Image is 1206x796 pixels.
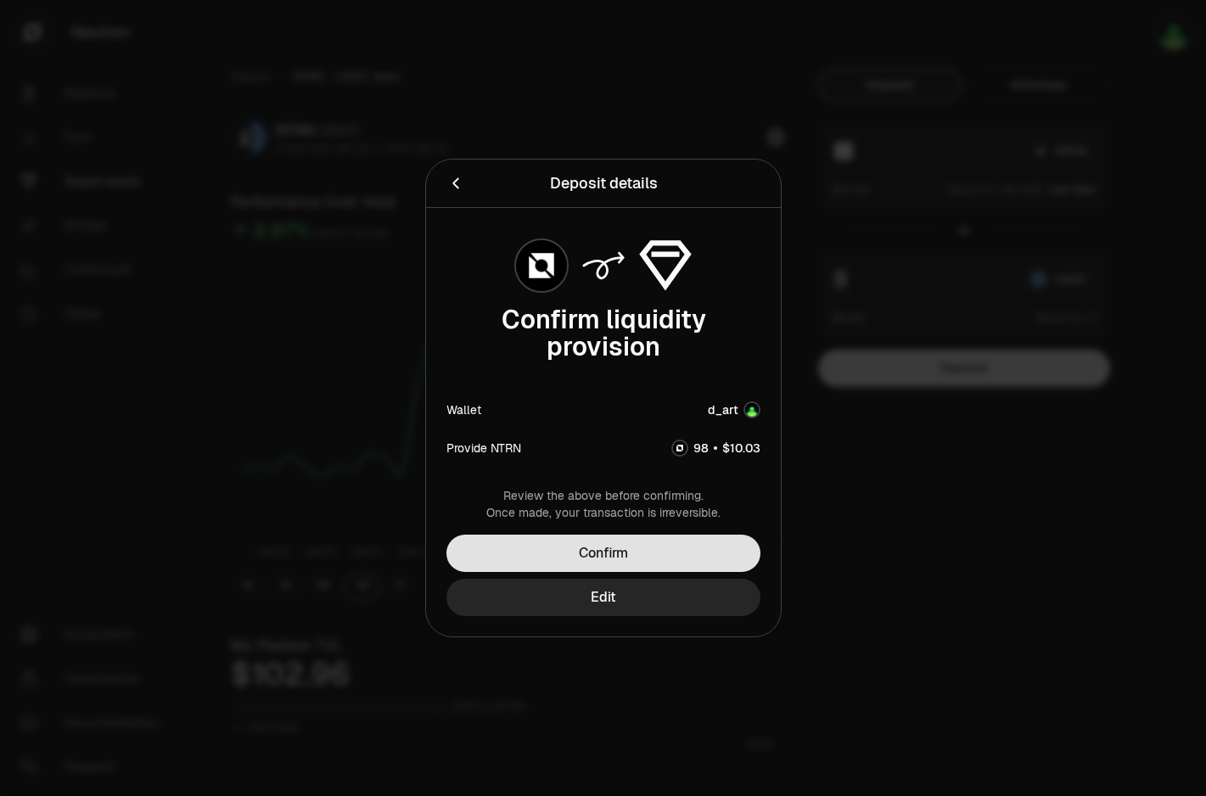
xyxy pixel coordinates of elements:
div: Deposit details [549,171,657,195]
div: d_art [708,401,738,418]
img: NTRN Logo [673,441,687,455]
div: Review the above before confirming. Once made, your transaction is irreversible. [446,487,760,521]
button: Back [446,171,465,195]
div: Wallet [446,401,481,418]
button: Edit [446,579,760,616]
img: NTRN Logo [516,240,567,291]
button: Confirm [446,535,760,572]
button: d_artAccount Image [708,401,760,418]
div: Confirm liquidity provision [446,306,760,361]
div: Provide NTRN [446,440,521,457]
img: Account Image [745,403,759,417]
